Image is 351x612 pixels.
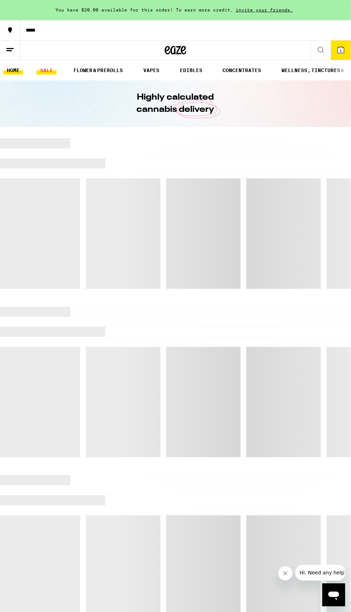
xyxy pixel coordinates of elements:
a: CONCENTRATES [219,66,265,75]
span: You have $20.00 available for this order! To earn more credit, [56,8,233,12]
span: Hi. Need any help? [4,5,52,11]
iframe: Button to launch messaging window [322,584,345,607]
img: Vector.png [85,0,108,17]
span: 1 [340,48,342,53]
img: star.png [5,14,13,22]
iframe: Close message [278,566,293,581]
a: SALE [37,66,57,75]
div: Give $30, Get $40! [15,19,97,30]
button: Redirect to URL [9,41,101,63]
h1: Highly calculated cannabis delivery [116,91,235,116]
a: EDIBLES [176,66,206,75]
span: invite your friends. [233,8,295,12]
a: FLOWER & PREROLLS [70,66,127,75]
button: 1 [331,41,351,60]
iframe: Message from company [295,565,345,581]
a: VAPES [140,66,163,75]
a: HOME [3,66,23,75]
div: Refer a friend with Eaze [17,30,94,38]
